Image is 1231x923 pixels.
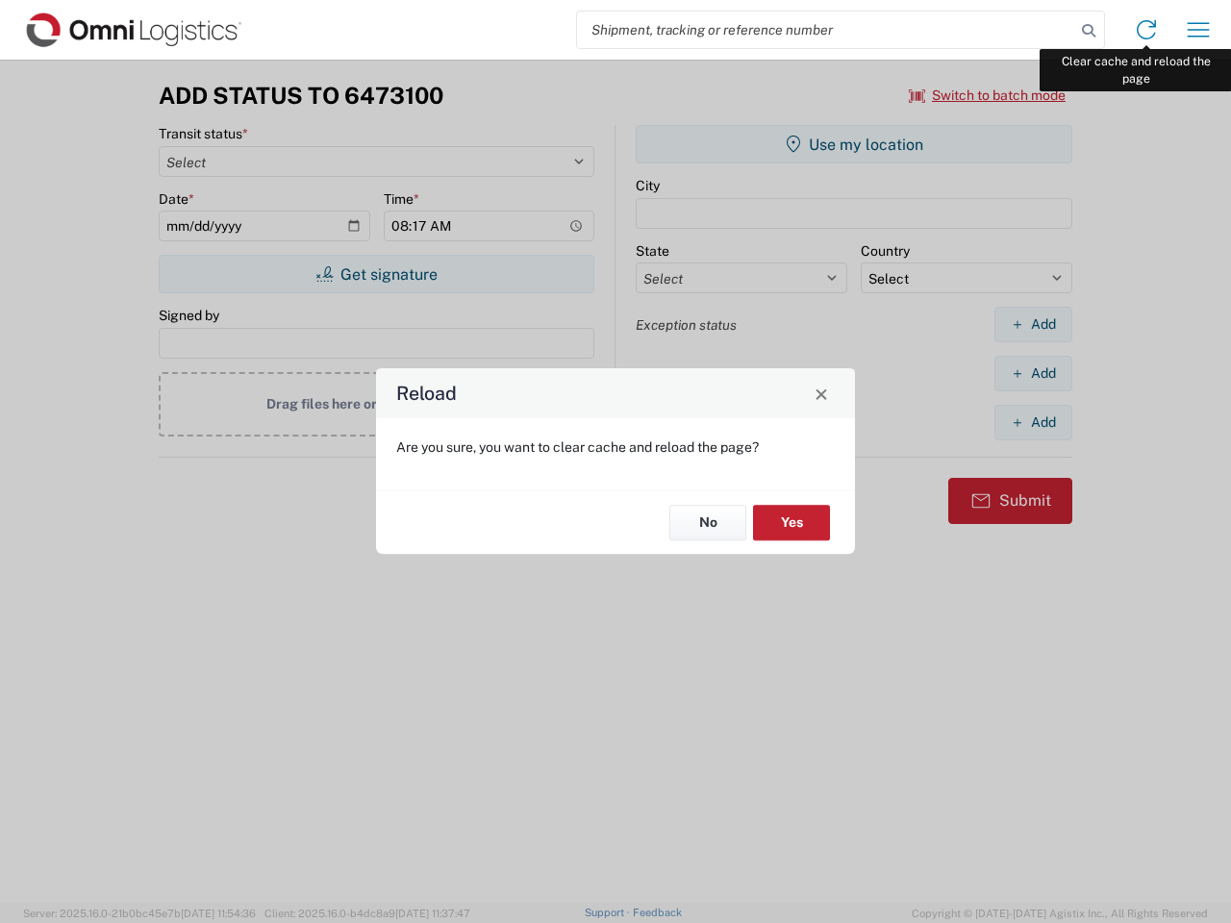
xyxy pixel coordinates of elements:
button: Close [808,380,835,407]
button: No [669,505,746,540]
input: Shipment, tracking or reference number [577,12,1075,48]
h4: Reload [396,380,457,408]
button: Yes [753,505,830,540]
p: Are you sure, you want to clear cache and reload the page? [396,438,835,456]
